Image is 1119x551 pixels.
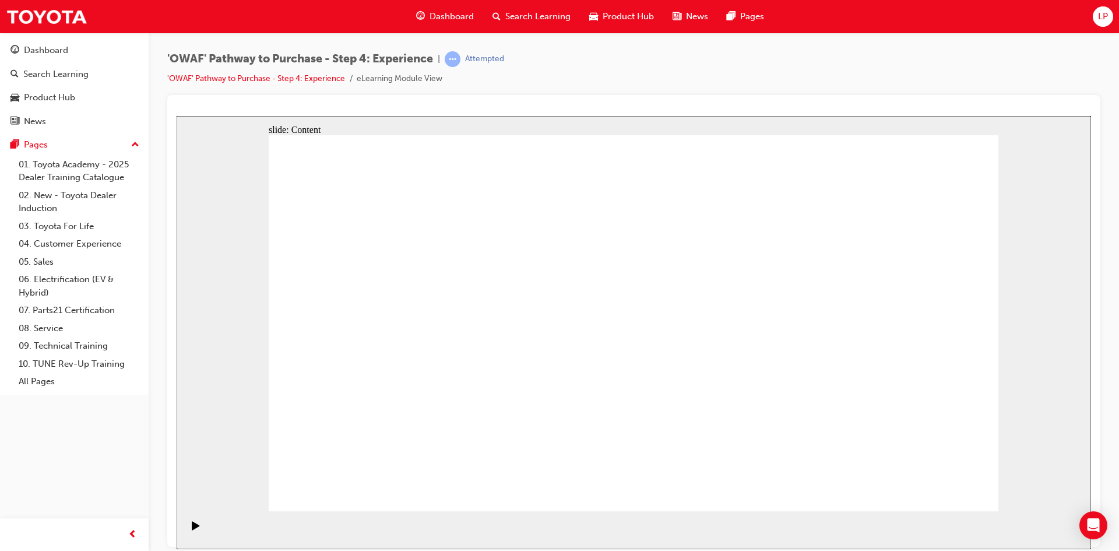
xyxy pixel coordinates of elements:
[589,9,598,24] span: car-icon
[24,91,75,104] div: Product Hub
[14,373,144,391] a: All Pages
[6,3,87,30] img: Trak
[1098,10,1108,23] span: LP
[23,68,89,81] div: Search Learning
[10,117,19,127] span: news-icon
[14,217,144,236] a: 03. Toyota For Life
[6,405,26,424] button: Play (Ctrl+Alt+P)
[407,5,483,29] a: guage-iconDashboard
[740,10,764,23] span: Pages
[10,69,19,80] span: search-icon
[5,40,144,61] a: Dashboard
[717,5,773,29] a: pages-iconPages
[10,45,19,56] span: guage-icon
[686,10,708,23] span: News
[5,64,144,85] a: Search Learning
[438,52,440,66] span: |
[24,138,48,152] div: Pages
[663,5,717,29] a: news-iconNews
[14,301,144,320] a: 07. Parts21 Certification
[14,235,144,253] a: 04. Customer Experience
[673,9,681,24] span: news-icon
[14,337,144,355] a: 09. Technical Training
[128,528,137,542] span: prev-icon
[14,271,144,301] a: 06. Electrification (EV & Hybrid)
[14,320,144,338] a: 08. Service
[492,9,501,24] span: search-icon
[483,5,580,29] a: search-iconSearch Learning
[24,44,68,57] div: Dashboard
[167,52,433,66] span: 'OWAF' Pathway to Purchase - Step 4: Experience
[14,156,144,187] a: 01. Toyota Academy - 2025 Dealer Training Catalogue
[1093,6,1113,27] button: LP
[131,138,139,153] span: up-icon
[14,253,144,271] a: 05. Sales
[167,73,345,83] a: 'OWAF' Pathway to Purchase - Step 4: Experience
[14,187,144,217] a: 02. New - Toyota Dealer Induction
[5,111,144,132] a: News
[580,5,663,29] a: car-iconProduct Hub
[5,37,144,134] button: DashboardSearch LearningProduct HubNews
[10,140,19,150] span: pages-icon
[6,395,26,433] div: playback controls
[357,72,442,86] li: eLearning Module View
[465,54,504,65] div: Attempted
[416,9,425,24] span: guage-icon
[1079,511,1107,539] div: Open Intercom Messenger
[24,115,46,128] div: News
[445,51,460,67] span: learningRecordVerb_ATTEMPT-icon
[14,355,144,373] a: 10. TUNE Rev-Up Training
[10,93,19,103] span: car-icon
[505,10,571,23] span: Search Learning
[603,10,654,23] span: Product Hub
[5,134,144,156] button: Pages
[430,10,474,23] span: Dashboard
[727,9,736,24] span: pages-icon
[5,87,144,108] a: Product Hub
